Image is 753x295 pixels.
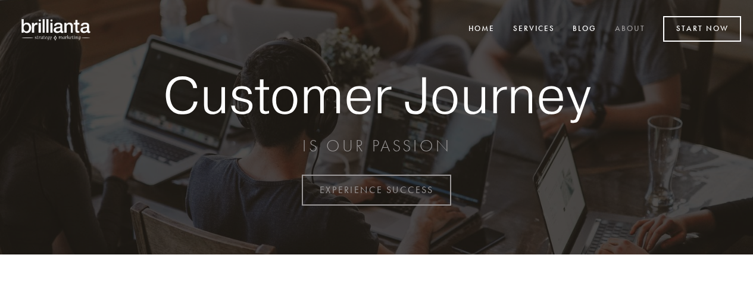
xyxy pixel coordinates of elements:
p: is our passion [111,135,642,157]
a: Start Now [663,16,741,42]
strong: Customer Journey [111,67,642,123]
a: Home [461,20,502,39]
a: Blog [565,20,604,39]
a: Services [505,20,563,39]
img: brillianta - research, strategy, marketing [12,12,101,46]
a: Experience Success [302,175,451,206]
a: About [607,20,653,39]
